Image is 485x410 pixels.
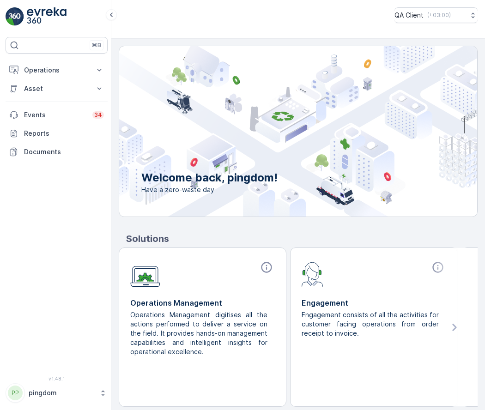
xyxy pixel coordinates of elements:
img: city illustration [78,46,477,217]
p: Engagement consists of all the activities for customer facing operations from order receipt to in... [302,310,439,338]
p: Operations Management [130,297,275,308]
p: Documents [24,147,104,157]
p: Reports [24,129,104,138]
a: Reports [6,124,108,143]
p: QA Client [394,11,424,20]
p: ( +03:00 ) [427,12,451,19]
p: Operations Management digitises all the actions performed to deliver a service on the field. It p... [130,310,267,356]
p: Events [24,110,87,120]
img: logo_light-DOdMpM7g.png [27,7,67,26]
p: pingdom [29,388,95,398]
a: Events34 [6,106,108,124]
p: Engagement [302,297,446,308]
p: Asset [24,84,89,93]
button: PPpingdom [6,383,108,403]
span: Have a zero-waste day [141,185,278,194]
img: module-icon [130,261,160,287]
div: PP [8,386,23,400]
p: ⌘B [92,42,101,49]
a: Documents [6,143,108,161]
p: Solutions [126,232,478,246]
button: Operations [6,61,108,79]
span: v 1.48.1 [6,376,108,381]
button: Asset [6,79,108,98]
p: Operations [24,66,89,75]
img: logo [6,7,24,26]
p: 34 [94,111,102,119]
button: QA Client(+03:00) [394,7,478,23]
img: module-icon [302,261,323,287]
p: Welcome back, pingdom! [141,170,278,185]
